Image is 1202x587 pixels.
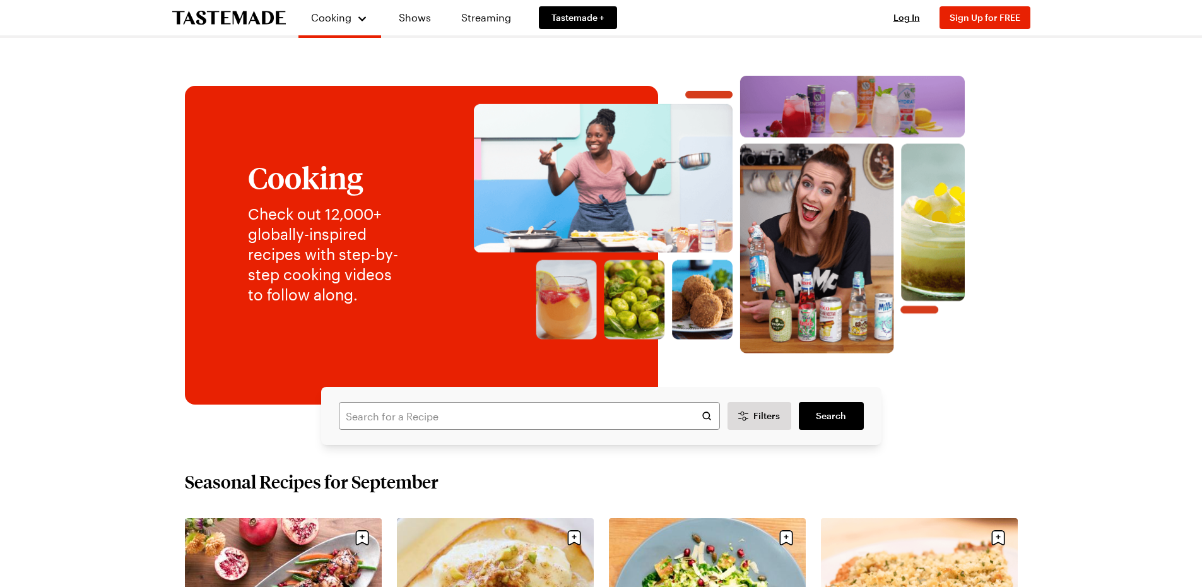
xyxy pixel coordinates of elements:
[562,526,586,550] button: Save recipe
[799,402,863,430] a: filters
[434,76,1005,354] img: Explore recipes
[986,526,1010,550] button: Save recipe
[728,402,792,430] button: Desktop filters
[551,11,604,24] span: Tastemade +
[185,470,439,493] h2: Seasonal Recipes for September
[950,12,1020,23] span: Sign Up for FREE
[539,6,617,29] a: Tastemade +
[248,161,409,194] h1: Cooking
[940,6,1030,29] button: Sign Up for FREE
[339,402,720,430] input: Search for a Recipe
[881,11,932,24] button: Log In
[753,410,780,422] span: Filters
[893,12,920,23] span: Log In
[774,526,798,550] button: Save recipe
[816,410,846,422] span: Search
[311,11,351,23] span: Cooking
[311,5,368,30] button: Cooking
[248,204,409,305] p: Check out 12,000+ globally-inspired recipes with step-by-step cooking videos to follow along.
[350,526,374,550] button: Save recipe
[172,11,286,25] a: To Tastemade Home Page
